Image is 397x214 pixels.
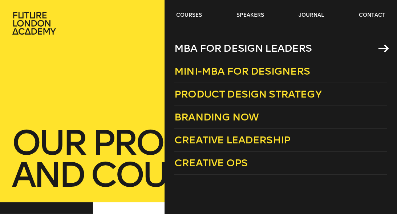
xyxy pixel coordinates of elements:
a: journal [299,12,324,19]
a: courses [176,12,202,19]
a: speakers [236,12,264,19]
span: Creative Leadership [174,134,290,146]
span: MBA for Design Leaders [174,42,312,54]
span: Branding Now [174,111,259,123]
a: Creative Leadership [174,129,387,152]
span: Mini-MBA for Designers [174,65,310,77]
span: Creative Ops [174,157,247,169]
a: MBA for Design Leaders [174,37,387,60]
a: Creative Ops [174,152,387,175]
a: Branding Now [174,106,387,129]
a: contact [359,12,385,19]
span: Product Design Strategy [174,88,321,100]
a: Product Design Strategy [174,83,387,106]
a: Mini-MBA for Designers [174,60,387,83]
